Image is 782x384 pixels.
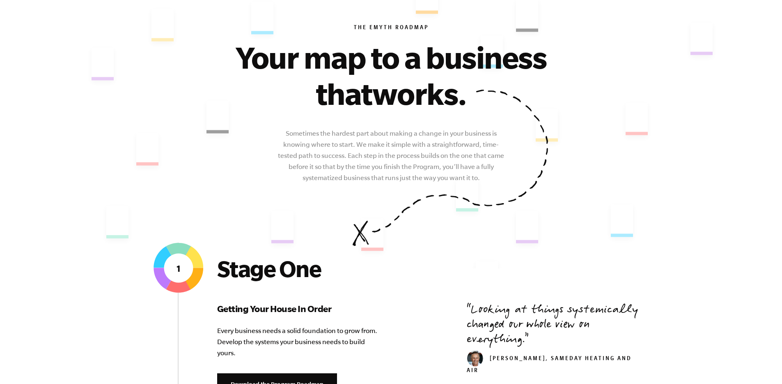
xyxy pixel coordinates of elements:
[217,325,381,359] p: Every business needs a solid foundation to grow from. Develop the systems your business needs to ...
[277,128,506,183] p: Sometimes the hardest part about making a change in your business is knowing where to start. We m...
[217,302,381,315] h3: Getting Your House In Order
[467,350,483,367] img: don_weaver_head_small
[467,356,632,375] cite: [PERSON_NAME], SameDay Heating and Air
[372,76,467,111] span: works.
[142,24,641,32] h6: The EMyth Roadmap
[741,345,782,384] iframe: Chat Widget
[467,303,641,348] p: Looking at things systemically changed our whole view on everything.
[211,39,572,111] h1: Your map to a business that
[217,255,381,282] h2: Stage One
